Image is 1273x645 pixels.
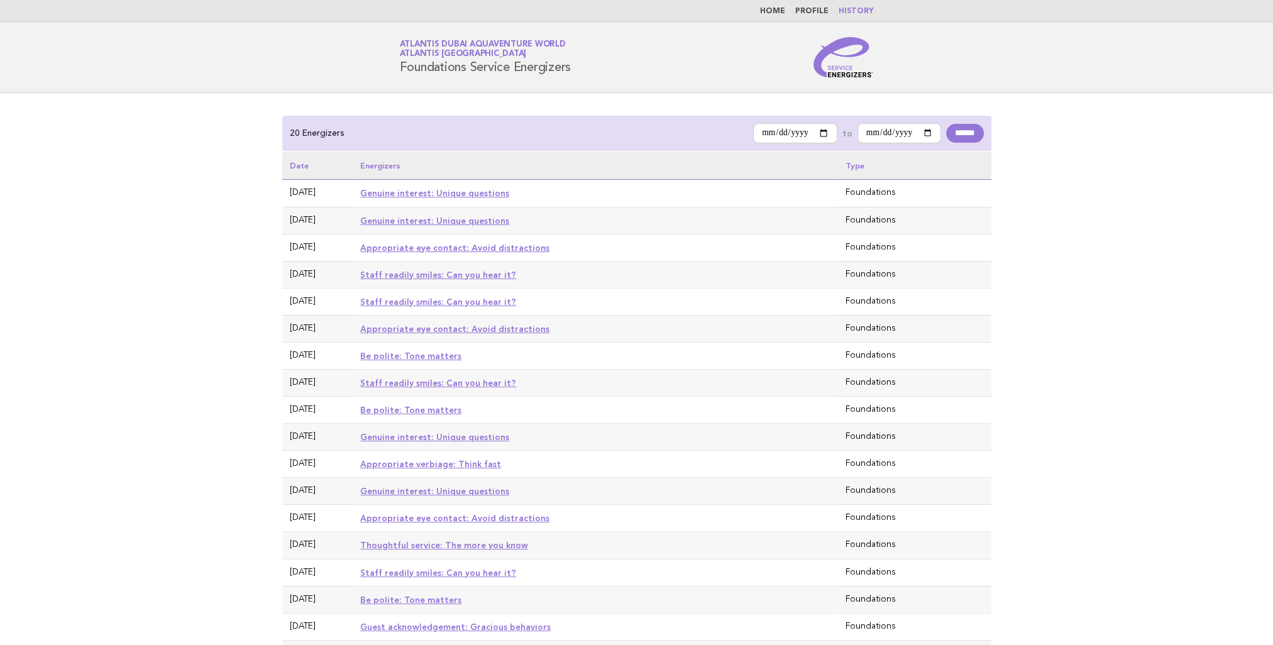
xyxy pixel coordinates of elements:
[282,261,353,288] td: [DATE]
[400,40,566,58] a: Atlantis Dubai Aquaventure WorldAtlantis [GEOGRAPHIC_DATA]
[360,243,549,253] a: Appropriate eye contact: Avoid distractions
[360,540,528,550] a: Thoughtful service: The more you know
[838,586,991,613] td: Foundations
[282,397,353,424] td: [DATE]
[838,424,991,451] td: Foundations
[360,216,509,226] a: Genuine interest: Unique questions
[360,270,516,280] a: Staff readily smiles: Can you hear it?
[360,595,461,605] a: Be polite: Tone matters
[282,369,353,396] td: [DATE]
[760,8,785,15] a: Home
[360,513,549,523] a: Appropriate eye contact: Avoid distractions
[282,478,353,505] td: [DATE]
[400,41,571,74] h1: Foundations Service Energizers
[282,342,353,369] td: [DATE]
[353,152,838,180] th: Energizers
[795,8,829,15] a: Profile
[838,451,991,478] td: Foundations
[838,478,991,505] td: Foundations
[813,37,874,77] img: Service Energizers
[838,261,991,288] td: Foundations
[838,152,991,180] th: Type
[282,424,353,451] td: [DATE]
[838,180,991,207] td: Foundations
[282,505,353,532] td: [DATE]
[360,351,461,361] a: Be polite: Tone matters
[839,8,874,15] a: History
[360,622,551,632] a: Guest acknowledgement: Gracious behaviors
[838,505,991,532] td: Foundations
[282,451,353,478] td: [DATE]
[842,128,852,139] label: to
[838,613,991,640] td: Foundations
[838,342,991,369] td: Foundations
[838,288,991,315] td: Foundations
[282,613,353,640] td: [DATE]
[360,486,509,496] a: Genuine interest: Unique questions
[282,207,353,234] td: [DATE]
[282,586,353,613] td: [DATE]
[282,288,353,315] td: [DATE]
[282,180,353,207] td: [DATE]
[282,234,353,261] td: [DATE]
[838,532,991,559] td: Foundations
[360,297,516,307] a: Staff readily smiles: Can you hear it?
[838,559,991,586] td: Foundations
[282,315,353,342] td: [DATE]
[282,532,353,559] td: [DATE]
[838,207,991,234] td: Foundations
[290,128,344,139] p: 20 Energizers
[360,324,549,334] a: Appropriate eye contact: Avoid distractions
[360,432,509,442] a: Genuine interest: Unique questions
[282,152,353,180] th: Date
[360,188,509,198] a: Genuine interest: Unique questions
[282,559,353,586] td: [DATE]
[360,568,516,578] a: Staff readily smiles: Can you hear it?
[838,315,991,342] td: Foundations
[838,234,991,261] td: Foundations
[400,50,527,58] span: Atlantis [GEOGRAPHIC_DATA]
[360,459,501,469] a: Appropriate verbiage: Think fast
[838,369,991,396] td: Foundations
[360,378,516,388] a: Staff readily smiles: Can you hear it?
[360,405,461,415] a: Be polite: Tone matters
[838,397,991,424] td: Foundations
